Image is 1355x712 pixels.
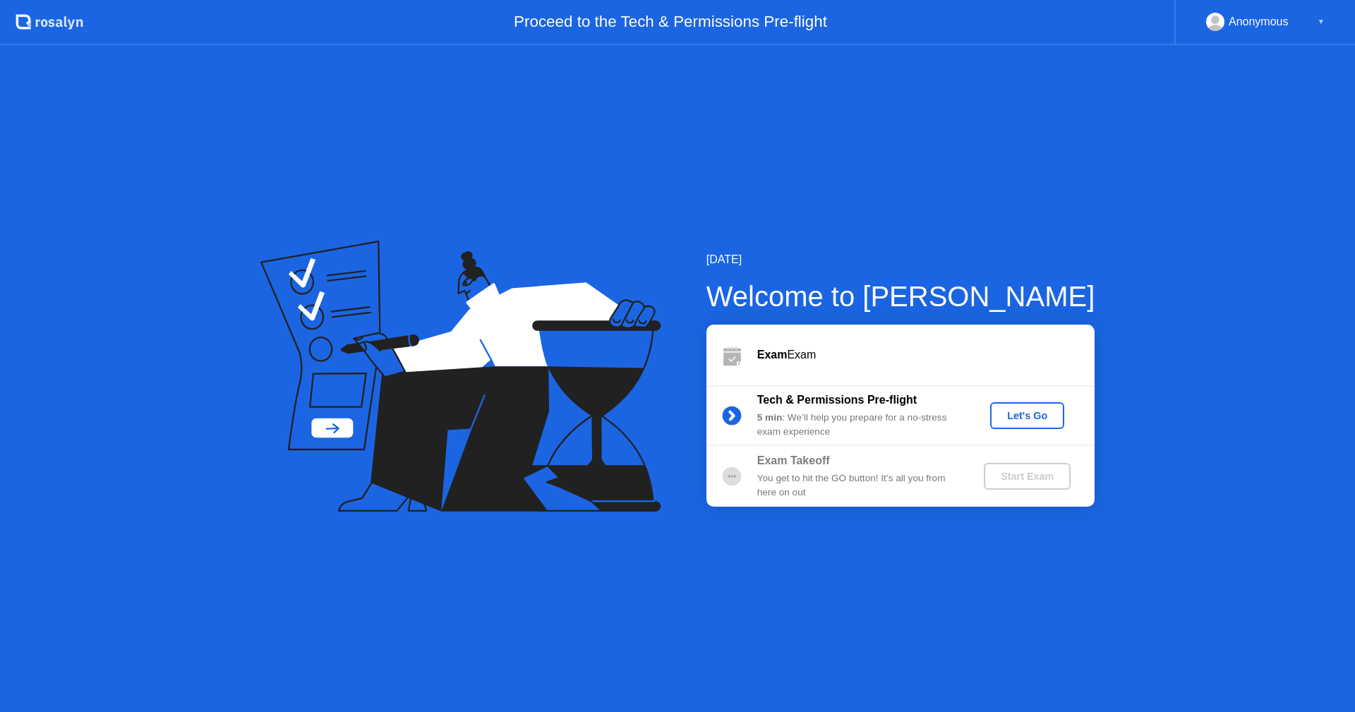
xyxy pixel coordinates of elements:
button: Let's Go [990,402,1064,429]
div: Exam [757,346,1095,363]
div: Let's Go [996,410,1059,421]
b: 5 min [757,412,783,423]
div: You get to hit the GO button! It’s all you from here on out [757,471,960,500]
button: Start Exam [984,463,1071,490]
div: Start Exam [989,471,1065,482]
div: Anonymous [1229,13,1289,31]
div: [DATE] [706,251,1095,268]
b: Exam Takeoff [757,454,830,466]
div: : We’ll help you prepare for a no-stress exam experience [757,411,960,440]
b: Exam [757,349,788,361]
b: Tech & Permissions Pre-flight [757,394,917,406]
div: Welcome to [PERSON_NAME] [706,275,1095,318]
div: ▼ [1318,13,1325,31]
